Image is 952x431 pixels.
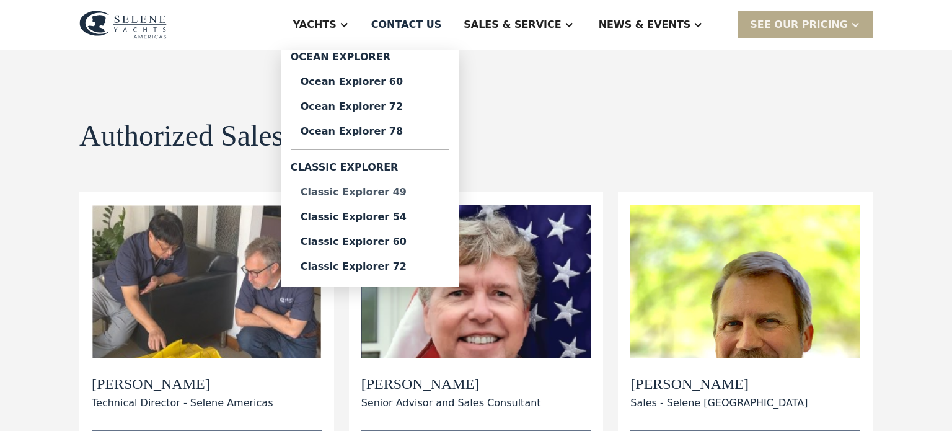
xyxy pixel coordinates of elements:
a: Ocean Explorer 60 [291,69,449,94]
div: Classic Explorer 72 [301,262,439,272]
div: Technical Director - Selene Americas [92,396,273,411]
a: Classic Explorer 54 [291,205,449,229]
div: Ocean Explorer 72 [301,102,439,112]
a: Classic Explorer 60 [291,229,449,254]
div: Classic Explorer 49 [301,187,439,197]
div: Classic Explorer [291,155,449,180]
div: Ocean Explorer 78 [301,127,439,136]
h2: [PERSON_NAME] [92,375,273,393]
img: logo [79,11,167,39]
div: Ocean Explorer [291,50,449,69]
a: Ocean Explorer 78 [291,119,449,144]
div: Senior Advisor and Sales Consultant [361,396,541,411]
div: Ocean Explorer 60 [301,77,439,87]
h1: Authorized Sales [79,120,283,153]
a: Classic Explorer 49 [291,180,449,205]
a: Ocean Explorer 72 [291,94,449,119]
div: Sales - Selene [GEOGRAPHIC_DATA] [630,396,808,411]
div: Contact US [371,17,442,32]
nav: Yachts [281,50,459,287]
div: Classic Explorer 60 [301,237,439,247]
div: Yachts [293,17,337,32]
div: Sales & Service [464,17,561,32]
div: Classic Explorer 54 [301,212,439,222]
h2: [PERSON_NAME] [630,375,808,393]
div: SEE Our Pricing [750,17,848,32]
a: Classic Explorer 72 [291,254,449,279]
div: SEE Our Pricing [738,11,873,38]
h2: [PERSON_NAME] [361,375,541,393]
div: News & EVENTS [599,17,691,32]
